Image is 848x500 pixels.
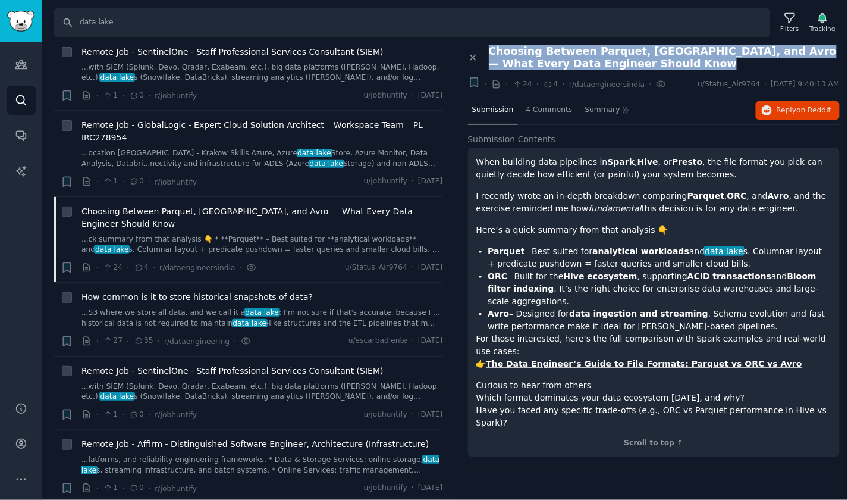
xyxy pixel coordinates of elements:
[593,246,690,256] strong: analytical workloads
[476,379,832,429] p: Curious to hear from others — Which format dominates your data ecosystem [DATE], and why? Have yo...
[468,133,556,146] span: Submission Contents
[412,336,414,346] span: ·
[81,455,443,476] a: ...latforms, and reliability engineering frameworks. * Data & Storage Services: online storage,da...
[81,365,384,377] a: Remote Job - SentinelOne - Staff Professional Services Consultant (SIEM)
[81,46,384,58] a: Remote Job - SentinelOne - Staff Professional Services Consultant (SIEM)
[99,73,135,82] span: data lake
[129,483,144,493] span: 0
[309,160,344,168] span: data lake
[536,78,539,90] span: ·
[94,245,130,254] span: data lake
[488,308,832,333] li: – Designed for . Schema evolution and fast write performance make it ideal for [PERSON_NAME]-base...
[418,483,442,493] span: [DATE]
[756,101,840,120] a: Replyon Reddit
[543,79,558,90] span: 4
[127,261,129,274] span: ·
[81,291,313,304] a: How common is it to store historical snapshots of data?
[7,11,34,32] img: GummySearch logo
[234,335,236,348] span: ·
[476,156,832,181] p: When building data pipelines in , , or , the file format you pick can quietly decide how efficien...
[418,262,442,273] span: [DATE]
[486,359,802,368] a: The Data Engineer’s Guide to File Formats: Parquet vs ORC vs Avro
[96,408,99,421] span: ·
[672,157,702,167] strong: Presto
[488,245,832,270] li: – Best suited for and s. Columnar layout + predicate pushdown = faster queries and smaller cloud ...
[412,90,414,101] span: ·
[99,392,135,401] span: data lake
[488,271,508,281] strong: ORC
[153,261,155,274] span: ·
[476,438,832,449] div: Scroll to top ↑
[155,485,197,493] span: r/jobhuntify
[122,408,124,421] span: ·
[122,482,124,495] span: ·
[81,205,443,230] a: Choosing Between Parquet, [GEOGRAPHIC_DATA], and Avro — What Every Data Engineer Should Know
[485,78,487,90] span: ·
[765,79,767,90] span: ·
[505,78,508,90] span: ·
[81,119,443,144] a: Remote Job - GlobalLogic - Expert Cloud Solution Architect – Workspace Team – PL IRC278954
[96,335,99,348] span: ·
[513,79,532,90] span: 24
[96,261,99,274] span: ·
[608,157,635,167] strong: Spark
[412,262,414,273] span: ·
[777,105,831,116] span: Reply
[103,262,123,273] span: 24
[127,335,129,348] span: ·
[418,176,442,187] span: [DATE]
[768,191,789,201] strong: Avro
[103,336,123,346] span: 27
[418,336,442,346] span: [DATE]
[134,336,153,346] span: 35
[364,483,407,493] span: u/jobhuntify
[103,483,118,493] span: 1
[103,90,118,101] span: 1
[158,335,160,348] span: ·
[148,89,150,102] span: ·
[81,235,443,255] a: ...ck summary from that analysis 👇 * **Parquet** – Best suited for **analytical workloads** andda...
[563,78,565,90] span: ·
[81,382,443,402] a: ...with SIEM (Splunk, Devo, Qradar, Exabeam, etc.), big data platforms ([PERSON_NAME], Hadoop, et...
[809,24,836,33] div: Tracking
[81,308,443,329] a: ...S3 where we store all data, and we call it adata lake: I'm not sure if that's accurate, becaus...
[649,78,652,90] span: ·
[155,92,197,100] span: r/jobhuntify
[476,190,832,215] p: I recently wrote an in-depth breakdown comparing , , and , and the exercise reminded me how this ...
[526,105,573,115] span: 4 Comments
[687,191,724,201] strong: Parquet
[564,271,637,281] strong: Hive ecosystem
[569,309,708,318] strong: data ingestion and streaming
[81,455,439,474] span: data lake
[589,204,642,213] em: fundamental
[412,176,414,187] span: ·
[698,79,761,90] span: u/Status_Air9764
[797,106,831,114] span: on Reddit
[148,408,150,421] span: ·
[488,309,510,318] strong: Avro
[159,264,235,272] span: r/dataengineersindia
[134,262,149,273] span: 4
[81,438,429,451] a: Remote Job - Affirm - Distinguished Software Engineer, Architecture (Infrastructure)
[244,308,280,317] span: data lake
[54,8,770,37] input: Search Keyword
[585,105,620,115] span: Summary
[345,262,407,273] span: u/Status_Air9764
[364,410,407,420] span: u/jobhuntify
[129,176,144,187] span: 0
[476,333,832,370] p: For those interested, here’s the full comparison with Spark examples and real-world use cases: 👉
[81,62,443,83] a: ...with SIEM (Splunk, Devo, Qradar, Exabeam, etc.), big data platforms ([PERSON_NAME], Hadoop, et...
[418,410,442,420] span: [DATE]
[412,410,414,420] span: ·
[96,176,99,188] span: ·
[129,90,144,101] span: 0
[129,410,144,420] span: 0
[155,411,197,419] span: r/jobhuntify
[297,149,332,157] span: data lake
[96,482,99,495] span: ·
